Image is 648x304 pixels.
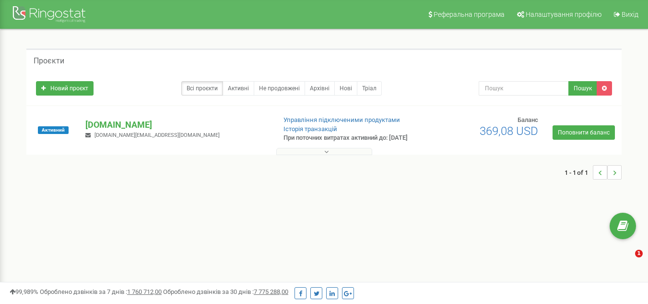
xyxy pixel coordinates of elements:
[283,134,417,143] p: При поточних витратах активний до: [DATE]
[622,11,638,18] span: Вихід
[163,288,288,295] span: Оброблено дзвінків за 30 днів :
[480,124,538,138] span: 369,08 USD
[526,11,601,18] span: Налаштування профілю
[334,81,357,96] a: Нові
[283,116,400,123] a: Управління підключеними продуктами
[94,132,220,138] span: [DOMAIN_NAME][EMAIL_ADDRESS][DOMAIN_NAME]
[254,288,288,295] u: 7 775 288,00
[479,81,569,96] input: Пошук
[40,288,162,295] span: Оброблено дзвінків за 7 днів :
[615,250,638,273] iframe: Intercom live chat
[357,81,382,96] a: Тріал
[10,288,38,295] span: 99,989%
[34,57,64,65] h5: Проєкти
[127,288,162,295] u: 1 760 712,00
[635,250,643,257] span: 1
[305,81,335,96] a: Архівні
[223,81,254,96] a: Активні
[518,116,538,123] span: Баланс
[434,11,505,18] span: Реферальна програма
[254,81,305,96] a: Не продовжені
[38,126,69,134] span: Активний
[36,81,94,96] a: Новий проєкт
[565,165,593,180] span: 1 - 1 of 1
[568,81,597,96] button: Пошук
[85,119,268,131] p: [DOMAIN_NAME]
[553,125,615,140] a: Поповнити баланс
[283,125,337,133] a: Історія транзакцій
[181,81,223,96] a: Всі проєкти
[565,156,622,189] nav: ...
